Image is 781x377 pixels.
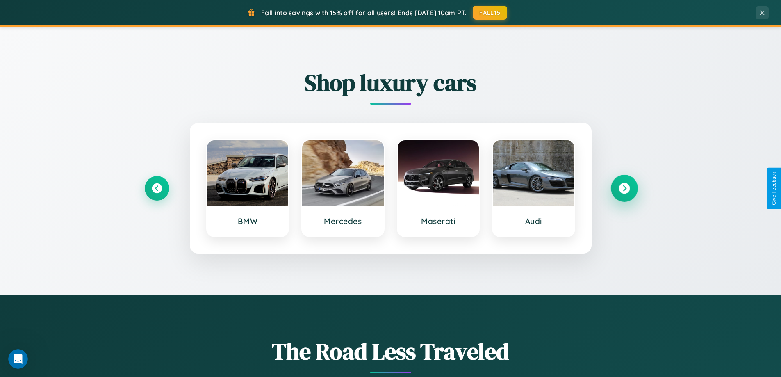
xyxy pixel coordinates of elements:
[145,67,637,98] h2: Shop luxury cars
[771,172,777,205] div: Give Feedback
[501,216,566,226] h3: Audi
[215,216,280,226] h3: BMW
[8,349,28,369] iframe: Intercom live chat
[145,336,637,367] h1: The Road Less Traveled
[261,9,467,17] span: Fall into savings with 15% off for all users! Ends [DATE] 10am PT.
[473,6,507,20] button: FALL15
[310,216,376,226] h3: Mercedes
[406,216,471,226] h3: Maserati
